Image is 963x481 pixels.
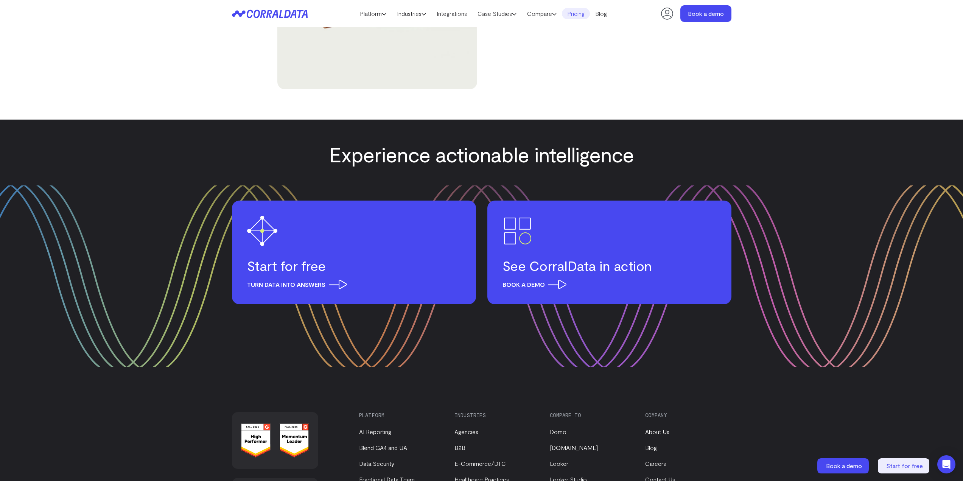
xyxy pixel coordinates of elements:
span: Turn data into answers [247,280,347,289]
a: [DOMAIN_NAME] [550,444,598,451]
a: Case Studies [472,8,522,19]
h3: Industries [454,412,537,418]
a: B2B [454,444,465,451]
a: E-Commerce/DTC [454,460,506,467]
a: Careers [645,460,666,467]
a: Book a demo [680,5,731,22]
a: Blog [590,8,612,19]
h3: Platform [359,412,442,418]
a: Looker [550,460,568,467]
h3: Start for free [247,257,461,274]
span: Start for free [886,462,923,469]
a: Pricing [562,8,590,19]
a: Blog [645,444,657,451]
h3: Compare to [550,412,632,418]
a: Compare [522,8,562,19]
a: Data Security [359,460,394,467]
a: Industries [392,8,431,19]
span: Book a demo [826,462,862,469]
div: Open Intercom Messenger [937,455,955,473]
a: Start for free [878,458,931,473]
span: Book a demo [503,280,566,289]
a: Start for free Turn data into answers [232,201,476,304]
a: See CorralData in action Book a demo [487,201,731,304]
a: Book a demo [817,458,870,473]
a: Platform [355,8,392,19]
a: Integrations [431,8,472,19]
a: AI Reporting [359,428,391,435]
a: Agencies [454,428,478,435]
h3: See CorralData in action [503,257,716,274]
h3: Company [645,412,728,418]
a: Blend GA4 and UA [359,444,407,451]
a: Domo [550,428,566,435]
a: About Us [645,428,669,435]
